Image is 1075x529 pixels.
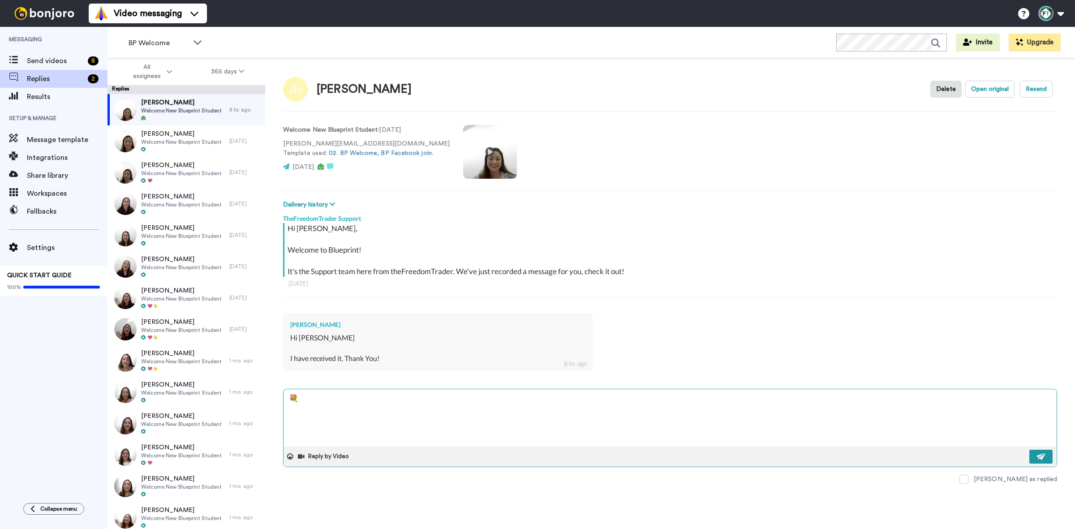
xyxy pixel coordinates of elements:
[40,505,77,512] span: Collapse menu
[23,503,84,515] button: Collapse menu
[229,263,261,270] div: [DATE]
[229,514,261,521] div: 1 mo. ago
[288,223,1055,277] div: Hi [PERSON_NAME], Welcome to Blueprint! It's the Support team here from theFreedomTrader. We've j...
[283,210,1057,223] div: TheFreedomTrader Support
[141,255,222,264] span: [PERSON_NAME]
[114,161,137,184] img: 57938c73-9e1b-4022-95c3-f9c70e73cb8a-thumb.jpg
[107,470,265,502] a: [PERSON_NAME]Welcome New Blueprint Student1 mo. ago
[141,161,222,170] span: [PERSON_NAME]
[27,242,107,253] span: Settings
[141,98,222,107] span: [PERSON_NAME]
[283,200,338,210] button: Delivery history
[88,74,99,83] div: 2
[129,38,189,48] span: BP Welcome
[114,475,137,497] img: 307e2832-862d-4275-a2d2-637c92683345-thumb.jpg
[114,130,137,152] img: b43c9de5-5480-43a9-a008-b487c162ddc5-thumb.jpg
[283,127,378,133] strong: Welcome New Blueprint Student
[141,107,222,114] span: Welcome New Blueprint Student
[141,192,222,201] span: [PERSON_NAME]
[229,326,261,333] div: [DATE]
[229,294,261,301] div: [DATE]
[107,439,265,470] a: [PERSON_NAME]Welcome New Blueprint Student1 mo. ago
[107,94,265,125] a: [PERSON_NAME]Welcome New Blueprint Student8 hr. ago
[229,169,261,176] div: [DATE]
[114,224,137,246] img: 8d1297d7-c440-493d-bc1b-b6a6449d555f-thumb.jpg
[27,152,107,163] span: Integrations
[27,134,107,145] span: Message template
[114,287,137,309] img: 97569ce0-8e94-4f00-8640-7082427f388a-thumb.jpg
[141,170,222,177] span: Welcome New Blueprint Student
[141,421,222,428] span: Welcome New Blueprint Student
[141,318,222,327] span: [PERSON_NAME]
[1009,34,1061,52] button: Upgrade
[290,333,585,364] div: Hi [PERSON_NAME] I have received it. Thank You!
[88,56,99,65] div: 8
[229,482,261,490] div: 1 mo. ago
[141,295,222,302] span: Welcome New Blueprint Student
[229,388,261,396] div: 1 mo. ago
[564,359,587,368] div: 8 hr. ago
[107,314,265,345] a: [PERSON_NAME]Welcome New Blueprint Student[DATE]
[141,264,222,271] span: Welcome New Blueprint Student
[114,255,137,278] img: 9e8952bc-f14e-410a-ab61-902572a70883-thumb.jpg
[288,279,1052,288] div: [DATE]
[27,91,107,102] span: Results
[107,188,265,219] a: [PERSON_NAME]Welcome New Blueprint Student[DATE]
[141,483,222,490] span: Welcome New Blueprint Student
[7,284,21,291] span: 100%
[107,282,265,314] a: [PERSON_NAME]Welcome New Blueprint Student[DATE]
[107,345,265,376] a: [PERSON_NAME]Welcome New Blueprint Student1 mo. ago
[141,452,222,459] span: Welcome New Blueprint Student
[141,515,222,522] span: Welcome New Blueprint Student
[114,412,137,434] img: 48404405-2ee8-479e-8f33-e955774aff94-thumb.jpg
[283,125,450,135] p: : [DATE]
[114,7,182,20] span: Video messaging
[141,380,222,389] span: [PERSON_NAME]
[283,77,308,102] img: Image of Jeremy Hou
[141,412,222,421] span: [PERSON_NAME]
[974,475,1057,484] div: [PERSON_NAME] as replied
[107,85,265,94] div: Replies
[283,139,450,158] p: [PERSON_NAME][EMAIL_ADDRESS][DOMAIN_NAME] Template used:
[129,63,165,81] span: All assignees
[290,320,585,329] div: [PERSON_NAME]
[27,170,107,181] span: Share library
[114,349,137,372] img: 6a6155a3-421a-43d3-97da-65765d2f9750-thumb.jpg
[107,125,265,157] a: [PERSON_NAME]Welcome New Blueprint Student[DATE]
[141,349,222,358] span: [PERSON_NAME]
[141,443,222,452] span: [PERSON_NAME]
[141,224,222,232] span: [PERSON_NAME]
[1036,453,1046,460] img: send-white.svg
[114,381,137,403] img: 9849f8de-27ce-478c-87d0-8f97a8a9313f-thumb.jpg
[141,201,222,208] span: Welcome New Blueprint Student
[229,232,261,239] div: [DATE]
[11,7,78,20] img: bj-logo-header-white.svg
[114,318,137,340] img: 2cb14c08-ec8b-410a-8e8a-5faef2632402-thumb.jpg
[141,506,222,515] span: [PERSON_NAME]
[292,164,314,170] span: [DATE]
[229,138,261,145] div: [DATE]
[192,64,264,80] button: 365 days
[107,157,265,188] a: [PERSON_NAME]Welcome New Blueprint Student[DATE]
[107,408,265,439] a: [PERSON_NAME]Welcome New Blueprint Student1 mo. ago
[284,389,1057,447] textarea: 💐
[329,150,433,156] a: 02. BP Welcome, BP Facebook join.
[27,73,84,84] span: Replies
[229,106,261,113] div: 8 hr. ago
[141,232,222,240] span: Welcome New Blueprint Student
[229,200,261,207] div: [DATE]
[317,83,412,96] div: [PERSON_NAME]
[956,34,1000,52] button: Invite
[94,6,108,21] img: vm-color.svg
[141,358,222,365] span: Welcome New Blueprint Student
[930,81,962,98] button: Delete
[109,59,192,84] button: All assignees
[141,389,222,396] span: Welcome New Blueprint Student
[7,272,72,279] span: QUICK START GUIDE
[141,327,222,334] span: Welcome New Blueprint Student
[27,56,84,66] span: Send videos
[27,188,107,199] span: Workspaces
[114,193,137,215] img: 92c2e7a7-a155-4bf9-800c-cf066f9468f1-thumb.jpg
[229,420,261,427] div: 1 mo. ago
